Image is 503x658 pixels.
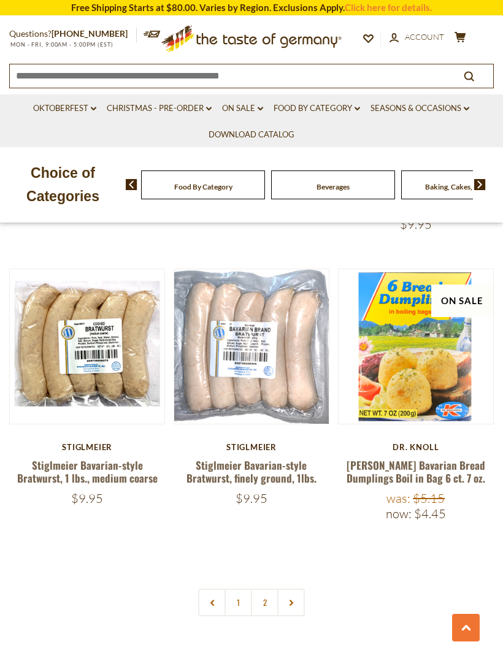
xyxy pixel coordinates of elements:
a: Stiglmeier Bavarian-style Bratwurst, finely ground, 1lbs. [186,457,317,486]
a: 2 [251,589,278,616]
img: next arrow [474,179,486,190]
a: Christmas - PRE-ORDER [107,102,212,115]
span: MON - FRI, 9:00AM - 5:00PM (EST) [9,41,113,48]
span: $9.95 [71,491,103,506]
img: previous arrow [126,179,137,190]
a: Seasons & Occasions [371,102,469,115]
img: Stiglmeier Bavarian-style Bratwurst, finely ground, 1lbs. [174,269,329,424]
a: Food By Category [174,182,232,191]
a: On Sale [222,102,263,115]
span: $5.15 [413,491,445,506]
a: Baking, Cakes, Desserts [425,182,502,191]
a: [PERSON_NAME] Bavarian Bread Dumplings Boil in Bag 6 ct. 7 oz. [347,457,485,486]
a: Account [390,31,444,44]
img: Stiglmeier Bavarian-style Bratwurst, 1 lbs., medium coarse [10,269,164,424]
a: Beverages [317,182,350,191]
label: Now: [386,506,412,521]
a: Click here for details. [345,2,432,13]
span: Account [405,32,444,42]
a: Download Catalog [209,128,294,142]
span: $9.95 [400,216,432,232]
div: Stiglmeier [9,442,165,452]
a: Food By Category [274,102,360,115]
a: [PHONE_NUMBER] [52,28,128,39]
p: Questions? [9,26,137,42]
a: Stiglmeier Bavarian-style Bratwurst, 1 lbs., medium coarse [17,457,158,486]
div: Dr. Knoll [338,442,494,452]
img: Dr. Knoll Bavarian Bread Dumplings Boil in Bag 6 ct. 7 oz. [339,269,493,424]
div: Stiglmeier [174,442,329,452]
span: $9.95 [236,491,267,506]
span: $4.45 [414,506,446,521]
a: Oktoberfest [33,102,96,115]
a: 1 [225,589,252,616]
label: Was: [386,491,410,506]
